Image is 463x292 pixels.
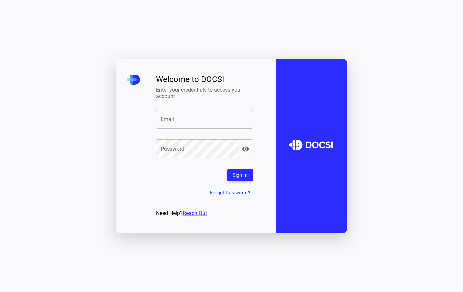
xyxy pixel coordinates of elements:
span: Enter your credentials to access your account [156,87,253,99]
img: DOCSI Mini Logo [127,75,140,85]
button: Sign In [227,169,253,181]
img: DOCSI Logo [285,129,338,163]
span: Welcome to DOCSI [156,75,253,84]
a: Reach Out [183,210,207,216]
button: Forgot Password? [207,187,253,199]
div: Need Help? [156,209,253,217]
